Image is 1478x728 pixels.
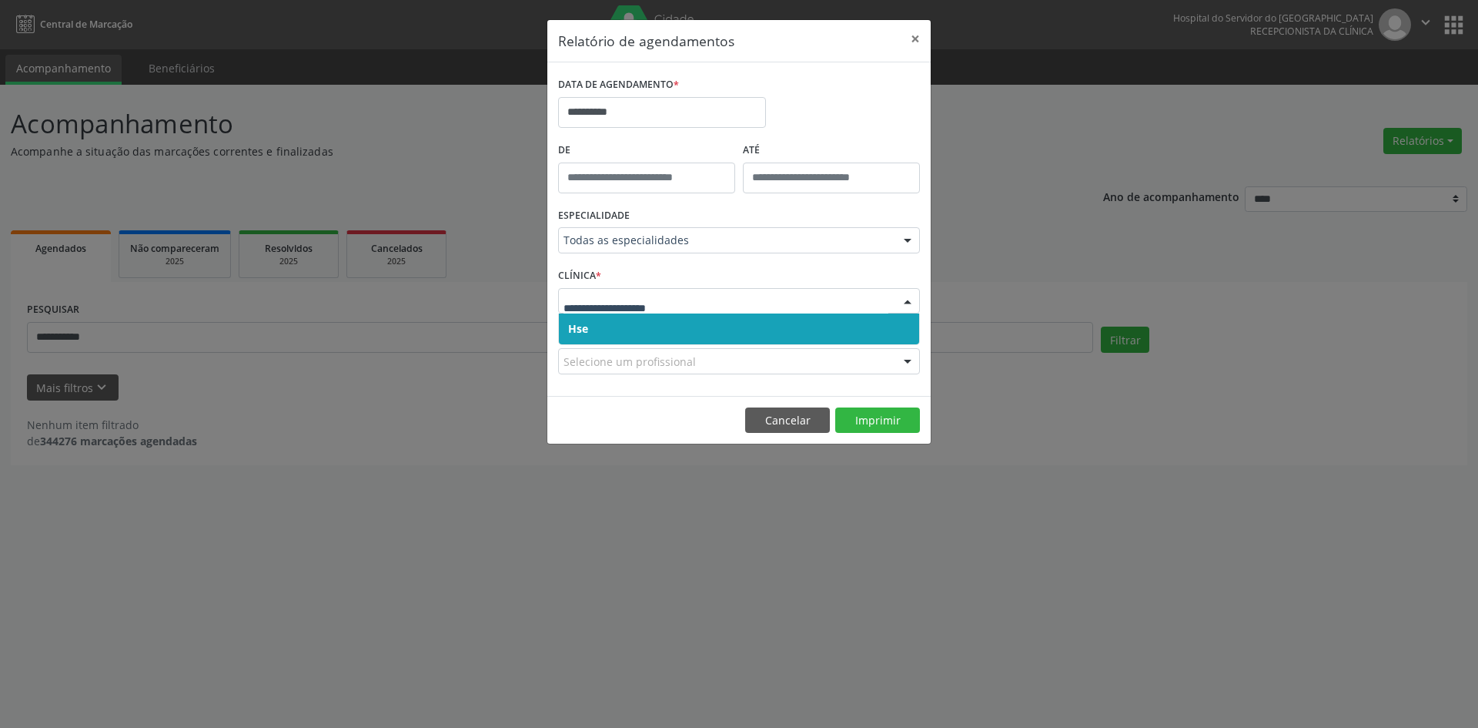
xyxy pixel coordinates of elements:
label: De [558,139,735,163]
label: CLÍNICA [558,264,601,288]
button: Close [900,20,931,58]
label: ATÉ [743,139,920,163]
span: Todas as especialidades [563,233,888,248]
span: Hse [568,321,588,336]
label: DATA DE AGENDAMENTO [558,73,679,97]
button: Cancelar [745,408,830,434]
button: Imprimir [835,408,920,434]
h5: Relatório de agendamentos [558,31,734,51]
span: Selecione um profissional [563,354,696,370]
label: ESPECIALIDADE [558,204,630,228]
